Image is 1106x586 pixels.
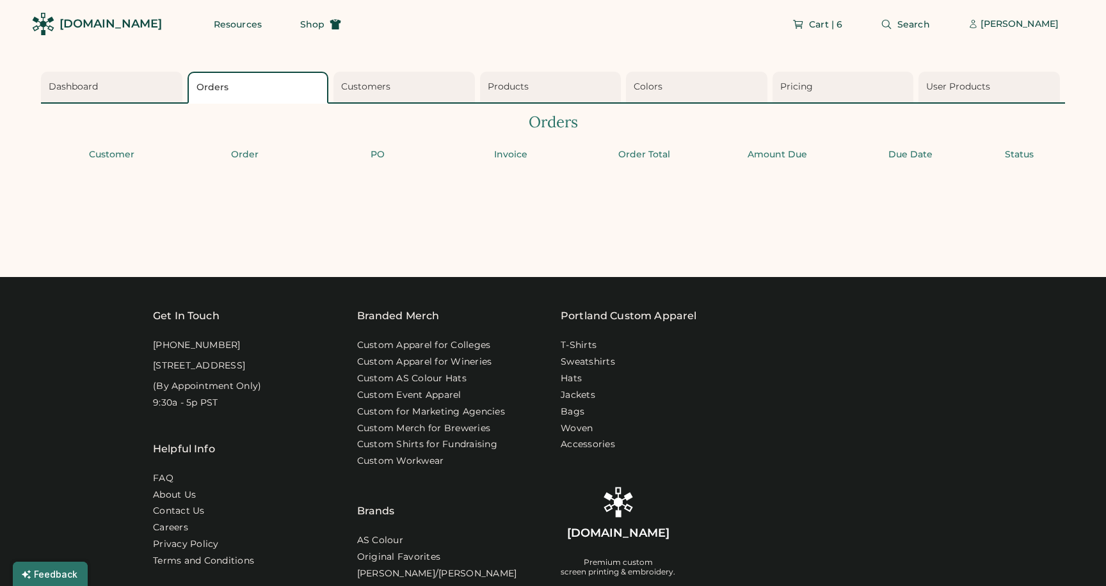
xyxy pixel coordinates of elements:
div: [PERSON_NAME] [981,18,1059,31]
a: Accessories [561,438,615,451]
a: Custom Workwear [357,455,444,468]
a: AS Colour [357,534,403,547]
div: Customers [341,81,471,93]
a: Custom Event Apparel [357,389,461,402]
div: [PHONE_NUMBER] [153,339,241,352]
div: [DOMAIN_NAME] [60,16,162,32]
a: Custom Apparel for Colleges [357,339,491,352]
div: User Products [926,81,1056,93]
div: Dashboard [49,81,179,93]
a: Bags [561,406,584,418]
div: [DOMAIN_NAME] [567,525,669,541]
a: FAQ [153,472,173,485]
a: Custom AS Colour Hats [357,372,467,385]
div: Order [182,148,307,161]
a: [PERSON_NAME]/[PERSON_NAME] [357,567,517,580]
span: Search [897,20,930,29]
div: Customer [49,148,174,161]
span: Cart | 6 [809,20,842,29]
div: 9:30a - 5p PST [153,397,218,409]
div: Pricing [780,81,910,93]
a: Custom for Marketing Agencies [357,406,505,418]
div: Brands [357,471,395,519]
a: T-Shirts [561,339,597,352]
div: Orders [196,81,324,94]
div: (By Appointment Only) [153,380,261,393]
div: Premium custom screen printing & embroidery. [561,557,675,578]
a: Privacy Policy [153,538,219,551]
a: Jackets [561,389,595,402]
div: Colors [634,81,764,93]
span: Shop [300,20,325,29]
div: Status [981,148,1057,161]
a: Hats [561,372,582,385]
img: Rendered Logo - Screens [32,13,54,35]
a: Custom Shirts for Fundraising [357,438,497,451]
button: Cart | 6 [777,12,858,37]
div: Invoice [448,148,573,161]
button: Shop [285,12,357,37]
a: Custom Merch for Breweries [357,422,491,435]
a: Sweatshirts [561,356,615,368]
a: Woven [561,422,593,435]
div: Products [488,81,618,93]
div: Amount Due [714,148,840,161]
img: Rendered Logo - Screens [603,487,634,518]
button: Resources [198,12,277,37]
a: Contact Us [153,505,205,518]
div: Terms and Conditions [153,555,254,567]
div: Orders [41,111,1065,133]
a: Portland Custom Apparel [561,308,696,324]
a: Careers [153,521,188,534]
div: Due Date [847,148,973,161]
div: Branded Merch [357,308,440,324]
div: Order Total [581,148,707,161]
div: Get In Touch [153,308,220,324]
button: Search [865,12,945,37]
a: Original Favorites [357,551,441,564]
div: [STREET_ADDRESS] [153,360,245,372]
a: About Us [153,489,196,502]
a: Custom Apparel for Wineries [357,356,492,368]
div: Helpful Info [153,441,215,457]
div: PO [315,148,440,161]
